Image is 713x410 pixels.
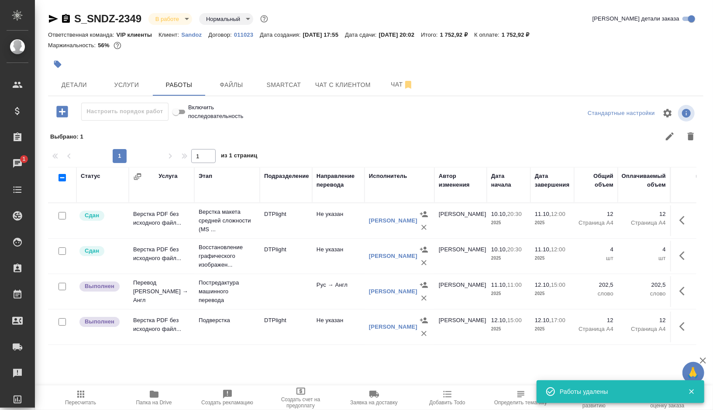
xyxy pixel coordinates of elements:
[434,241,487,271] td: [PERSON_NAME]
[417,292,431,305] button: Удалить
[579,210,613,219] p: 12
[535,211,551,217] p: 11.10,
[79,316,124,328] div: Исполнитель завершил работу
[221,150,258,163] span: из 1 страниц
[491,317,507,323] p: 12.10,
[181,31,208,38] p: Sandoz
[551,211,565,217] p: 12:00
[507,317,522,323] p: 15:00
[491,219,526,227] p: 2025
[79,245,124,257] div: Менеджер проверил работу исполнителя, передает ее на следующий этап
[129,241,194,271] td: Верстка PDF без исходного файл...
[129,205,194,236] td: Верстка PDF без исходного файл...
[48,31,117,38] p: Ответственная команда:
[258,13,270,24] button: Доп статусы указывают на важность/срочность заказа
[417,256,431,269] button: Удалить
[686,364,701,382] span: 🙏
[208,31,234,38] p: Договор:
[535,281,551,288] p: 12.10,
[350,400,397,406] span: Заявка на доставку
[369,288,417,295] a: [PERSON_NAME]
[622,325,666,334] p: Страница А4
[201,400,253,406] span: Создать рекламацию
[622,219,666,227] p: Страница А4
[2,153,33,174] a: 1
[317,172,360,189] div: Направление перевода
[680,126,701,147] button: Удалить
[48,55,67,74] button: Добавить тэг
[622,289,666,298] p: слово
[535,172,570,189] div: Дата завершения
[474,31,502,38] p: К оплате:
[188,103,256,121] span: Включить последовательность
[491,281,507,288] p: 11.10,
[85,247,99,255] p: Сдан
[491,211,507,217] p: 10.10,
[48,42,98,49] p: Маржинальность:
[678,105,696,122] span: Посмотреть информацию
[129,312,194,342] td: Верстка PDF без исходного файл...
[148,13,192,25] div: В работе
[112,40,123,51] button: 636.33 RUB;
[403,80,413,90] svg: Отписаться
[81,172,100,181] div: Статус
[158,172,177,181] div: Услуга
[74,13,141,24] a: S_SNDZ-2349
[674,245,695,266] button: Здесь прячутся важные кнопки
[592,14,679,23] span: [PERSON_NAME] детали заказа
[494,400,547,406] span: Определить тематику
[535,246,551,253] p: 11.10,
[312,312,365,342] td: Не указан
[417,221,431,234] button: Удалить
[117,31,158,38] p: VIP клиенты
[417,278,431,292] button: Назначить
[381,79,423,90] span: Чат
[369,172,407,181] div: Исполнитель
[434,312,487,342] td: [PERSON_NAME]
[98,42,111,49] p: 56%
[507,211,522,217] p: 20:30
[44,386,117,410] button: Пересчитать
[535,254,570,263] p: 2025
[535,317,551,323] p: 12.10,
[264,172,309,181] div: Подразделение
[535,325,570,334] p: 2025
[85,317,114,326] p: Выполнен
[199,172,212,181] div: Этап
[199,13,253,25] div: В работе
[507,246,522,253] p: 20:30
[53,80,95,90] span: Детали
[622,210,666,219] p: 12
[586,107,657,120] div: split button
[79,210,124,222] div: Менеджер проверил работу исполнителя, передает ее на следующий этап
[199,316,255,325] p: Подверстка
[369,217,417,224] a: [PERSON_NAME]
[417,208,431,221] button: Назначить
[491,172,526,189] div: Дата начала
[17,155,31,163] span: 1
[65,400,96,406] span: Пересчитать
[315,80,371,90] span: Чат с клиентом
[674,316,695,337] button: Здесь прячутся важные кнопки
[106,80,148,90] span: Услуги
[303,31,345,38] p: [DATE] 17:55
[345,31,379,38] p: Дата сдачи:
[260,312,312,342] td: DTPlight
[379,31,421,38] p: [DATE] 20:02
[210,80,252,90] span: Файлы
[269,396,332,409] span: Создать счет на предоплату
[85,282,114,291] p: Выполнен
[659,126,680,147] button: Редактировать
[579,289,613,298] p: слово
[153,15,182,23] button: В работе
[622,245,666,254] p: 4
[263,80,305,90] span: Smartcat
[622,254,666,263] p: шт
[622,281,666,289] p: 202,5
[579,219,613,227] p: Страница А4
[85,211,99,220] p: Сдан
[50,133,83,140] span: Выбрано : 1
[203,15,243,23] button: Нормальный
[260,205,312,236] td: DTPlight
[440,31,475,38] p: 1 752,92 ₽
